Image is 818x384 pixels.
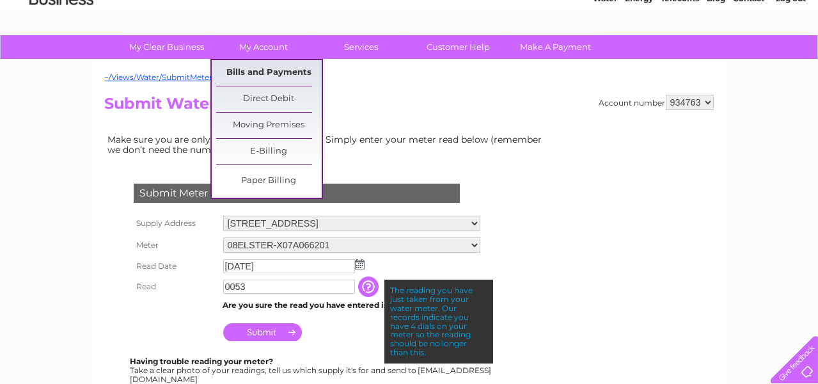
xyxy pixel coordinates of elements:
[707,54,725,64] a: Blog
[776,54,806,64] a: Log out
[358,276,381,297] input: Information
[577,6,665,22] a: 0333 014 3131
[593,54,617,64] a: Water
[216,139,322,164] a: E-Billing
[216,113,322,138] a: Moving Premises
[599,95,714,110] div: Account number
[130,234,220,256] th: Meter
[384,280,493,363] div: The reading you have just taken from your water meter. Our records indicate you have 4 dials on y...
[105,95,714,119] h2: Submit Water Meter Read
[223,323,302,341] input: Submit
[216,86,322,112] a: Direct Debit
[130,212,220,234] th: Supply Address
[114,35,219,59] a: My Clear Business
[211,35,317,59] a: My Account
[308,35,414,59] a: Services
[130,357,494,383] div: Take a clear photo of your readings, tell us which supply it's for and send to [EMAIL_ADDRESS][DO...
[220,297,484,314] td: Are you sure the read you have entered is correct?
[503,35,608,59] a: Make A Payment
[355,259,365,269] img: ...
[625,54,653,64] a: Energy
[29,33,94,72] img: logo.png
[130,276,220,297] th: Read
[733,54,764,64] a: Contact
[130,356,274,366] b: Having trouble reading your meter?
[130,256,220,276] th: Read Date
[405,35,511,59] a: Customer Help
[134,184,460,203] div: Submit Meter Read
[661,54,699,64] a: Telecoms
[216,168,322,194] a: Paper Billing
[105,131,553,158] td: Make sure you are only paying for what you use. Simply enter your meter read below (remember we d...
[105,72,262,82] a: ~/Views/Water/SubmitMeterRead.cshtml
[216,60,322,86] a: Bills and Payments
[107,7,712,62] div: Clear Business is a trading name of Verastar Limited (registered in [GEOGRAPHIC_DATA] No. 3667643...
